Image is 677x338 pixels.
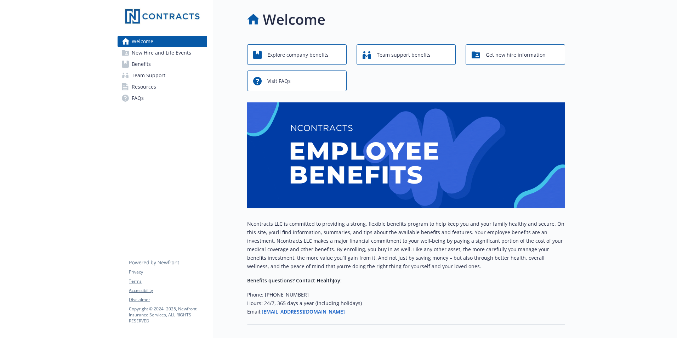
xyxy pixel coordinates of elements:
p: Copyright © 2024 - 2025 , Newfront Insurance Services, ALL RIGHTS RESERVED [129,306,207,324]
span: Welcome [132,36,153,47]
button: Get new hire information [466,44,565,65]
a: Resources [118,81,207,92]
h6: Email: [247,308,565,316]
h6: Hours: 24/7, 365 days a year (including holidays)​ [247,299,565,308]
span: Team support benefits [377,48,431,62]
p: Ncontracts LLC is committed to providing a strong, flexible benefits program to help keep you and... [247,220,565,271]
a: Disclaimer [129,297,207,303]
a: Privacy [129,269,207,275]
h1: Welcome [263,9,325,30]
a: Team Support [118,70,207,81]
button: Explore company benefits [247,44,347,65]
a: New Hire and Life Events [118,47,207,58]
strong: Benefits questions? Contact HealthJoy: [247,277,342,284]
span: FAQs [132,92,144,104]
span: Resources [132,81,156,92]
a: Terms [129,278,207,285]
button: Team support benefits [357,44,456,65]
a: Benefits [118,58,207,70]
span: Team Support [132,70,165,81]
h6: Phone: [PHONE_NUMBER] [247,291,565,299]
span: Get new hire information [486,48,546,62]
img: overview page banner [247,102,565,208]
a: Accessibility [129,287,207,294]
span: Visit FAQs [267,74,291,88]
a: FAQs [118,92,207,104]
a: [EMAIL_ADDRESS][DOMAIN_NAME] [262,308,345,315]
a: Welcome [118,36,207,47]
span: New Hire and Life Events [132,47,191,58]
span: Explore company benefits [267,48,329,62]
span: Benefits [132,58,151,70]
button: Visit FAQs [247,71,347,91]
